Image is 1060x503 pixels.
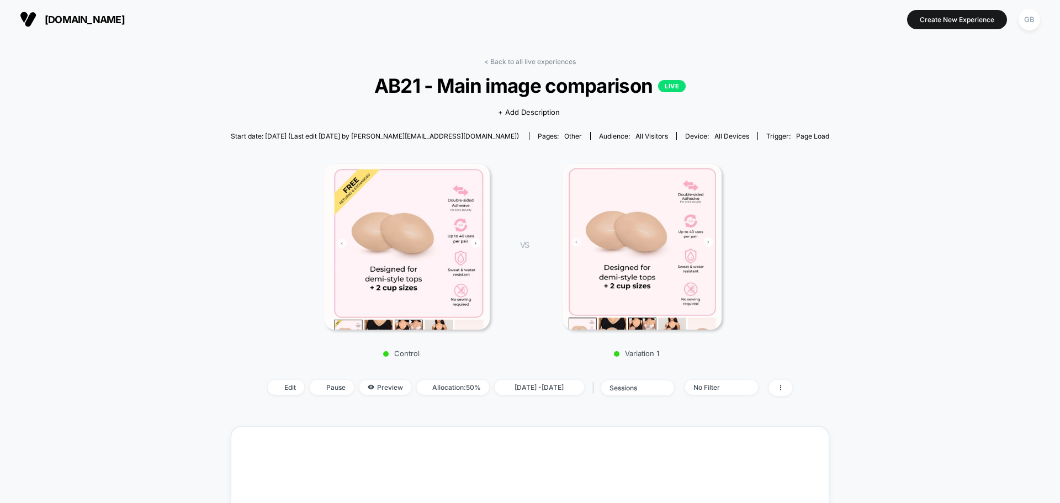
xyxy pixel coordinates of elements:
[495,380,584,395] span: [DATE] - [DATE]
[310,380,354,395] span: Pause
[693,383,738,391] div: No Filter
[714,132,749,140] span: all devices
[599,132,668,140] div: Audience:
[261,74,799,97] span: AB21 - Main image comparison
[1015,8,1043,31] button: GB
[1019,9,1040,30] div: GB
[538,132,582,140] div: Pages:
[563,164,722,330] img: Variation 1 main
[796,132,829,140] span: Page Load
[520,240,529,250] span: VS
[305,349,498,358] p: Control
[540,349,733,358] p: Variation 1
[324,164,489,330] img: Control main
[590,380,601,396] span: |
[676,132,757,140] span: Device:
[564,132,582,140] span: other
[609,384,654,392] div: sessions
[17,10,128,28] button: [DOMAIN_NAME]
[766,132,829,140] div: Trigger:
[20,11,36,28] img: Visually logo
[907,10,1007,29] button: Create New Experience
[231,132,519,140] span: Start date: [DATE] (Last edit [DATE] by [PERSON_NAME][EMAIL_ADDRESS][DOMAIN_NAME])
[484,57,576,66] a: < Back to all live experiences
[268,380,304,395] span: Edit
[635,132,668,140] span: All Visitors
[498,107,560,118] span: + Add Description
[658,80,686,92] p: LIVE
[45,14,125,25] span: [DOMAIN_NAME]
[417,380,489,395] span: Allocation: 50%
[359,380,411,395] span: Preview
